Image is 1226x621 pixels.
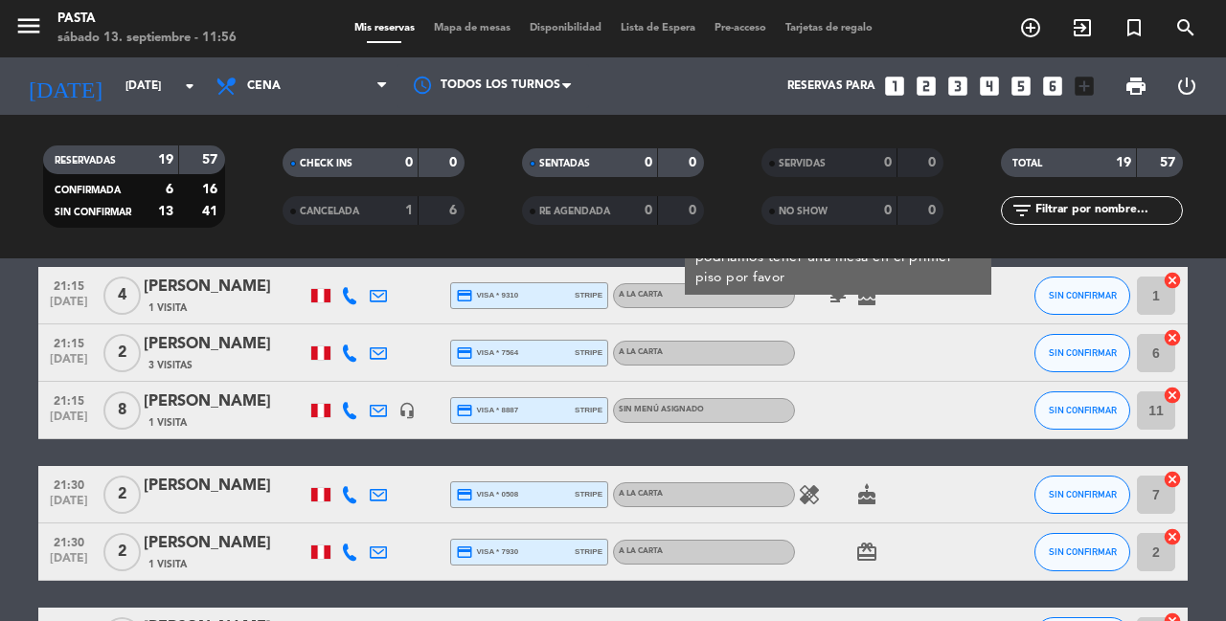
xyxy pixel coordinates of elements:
[1175,75,1198,98] i: power_settings_new
[705,23,776,33] span: Pre-acceso
[45,388,93,410] span: 21:15
[977,74,1002,99] i: looks_4
[144,275,306,299] div: [PERSON_NAME]
[539,207,610,216] span: RE AGENDADA
[57,10,237,29] div: Pasta
[855,284,878,307] i: cake
[1049,347,1117,358] span: SIN CONFIRMAR
[456,486,518,503] span: visa * 0508
[1072,74,1097,99] i: add_box
[1116,156,1131,169] strong: 19
[424,23,520,33] span: Mapa de mesas
[1049,405,1117,415] span: SIN CONFIRMAR
[619,348,663,356] span: A la carta
[456,344,473,362] i: credit_card
[1163,328,1182,347] i: cancel
[456,486,473,503] i: credit_card
[300,159,352,168] span: CHECK INS
[689,156,700,169] strong: 0
[405,156,413,169] strong: 0
[456,543,518,561] span: visa * 7930
[1160,156,1179,169] strong: 57
[645,156,652,169] strong: 0
[14,65,116,107] i: [DATE]
[1049,489,1117,499] span: SIN CONFIRMAR
[1049,546,1117,557] span: SIN CONFIRMAR
[103,334,141,372] span: 2
[449,204,461,217] strong: 6
[575,346,602,359] span: stripe
[1124,75,1147,98] span: print
[202,183,221,196] strong: 16
[103,391,141,430] span: 8
[456,543,473,561] i: credit_card
[55,208,131,217] span: SIN CONFIRMAR
[611,23,705,33] span: Lista de Espera
[776,23,882,33] span: Tarjetas de regalo
[1163,527,1182,546] i: cancel
[1034,533,1130,571] button: SIN CONFIRMAR
[1010,199,1033,222] i: filter_list
[202,205,221,218] strong: 41
[178,75,201,98] i: arrow_drop_down
[300,207,359,216] span: CANCELADA
[45,530,93,552] span: 21:30
[148,300,187,316] span: 1 Visita
[575,488,602,500] span: stripe
[456,402,473,419] i: credit_card
[884,156,892,169] strong: 0
[166,183,173,196] strong: 6
[405,204,413,217] strong: 1
[45,274,93,296] span: 21:15
[914,74,939,99] i: looks_two
[520,23,611,33] span: Disponibilidad
[1034,277,1130,315] button: SIN CONFIRMAR
[1034,391,1130,430] button: SIN CONFIRMAR
[1174,16,1197,39] i: search
[55,156,116,166] span: RESERVADAS
[575,404,602,416] span: stripe
[45,353,93,375] span: [DATE]
[689,204,700,217] strong: 0
[787,79,875,93] span: Reservas para
[945,74,970,99] i: looks_3
[103,533,141,571] span: 2
[103,476,141,514] span: 2
[1012,159,1042,168] span: TOTAL
[45,410,93,432] span: [DATE]
[855,483,878,506] i: cake
[1034,334,1130,372] button: SIN CONFIRMAR
[1163,470,1182,489] i: cancel
[1040,74,1065,99] i: looks_6
[148,557,187,572] span: 1 Visita
[1163,386,1182,405] i: cancel
[345,23,424,33] span: Mis reservas
[695,228,982,288] div: Si, estamos celebrando mi cumpleaños podríamos tener una mesa en el primer piso por favor
[148,415,187,431] span: 1 Visita
[14,11,43,40] i: menu
[619,547,663,555] span: A la carta
[798,483,821,506] i: healing
[158,153,173,166] strong: 19
[456,344,518,362] span: visa * 7564
[575,289,602,301] span: stripe
[827,284,850,307] i: subject
[456,287,473,304] i: credit_card
[202,153,221,166] strong: 57
[144,474,306,499] div: [PERSON_NAME]
[57,29,237,48] div: sábado 13. septiembre - 11:56
[619,291,663,299] span: A la carta
[45,552,93,574] span: [DATE]
[456,402,518,419] span: visa * 8887
[779,159,826,168] span: SERVIDAS
[928,204,940,217] strong: 0
[1123,16,1146,39] i: turned_in_not
[144,531,306,556] div: [PERSON_NAME]
[158,205,173,218] strong: 13
[14,11,43,47] button: menu
[1049,290,1117,300] span: SIN CONFIRMAR
[45,331,93,353] span: 21:15
[539,159,590,168] span: SENTADAS
[456,287,518,304] span: visa * 9310
[884,204,892,217] strong: 0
